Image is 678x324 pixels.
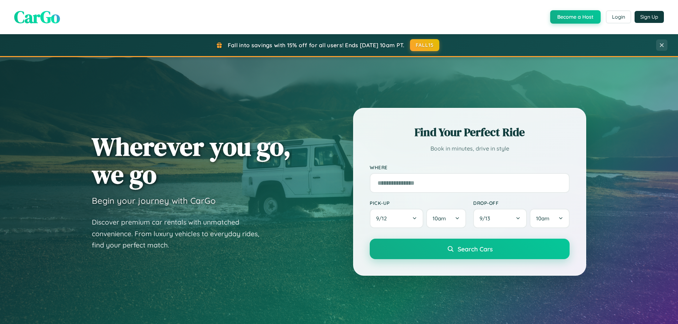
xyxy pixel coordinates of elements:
[536,215,549,222] span: 10am
[606,11,631,23] button: Login
[433,215,446,222] span: 10am
[370,200,466,206] label: Pick-up
[410,39,440,51] button: FALL15
[370,209,423,228] button: 9/12
[370,143,570,154] p: Book in minutes, drive in style
[376,215,390,222] span: 9 / 12
[370,124,570,140] h2: Find Your Perfect Ride
[14,5,60,29] span: CarGo
[458,245,493,253] span: Search Cars
[473,200,570,206] label: Drop-off
[530,209,570,228] button: 10am
[635,11,664,23] button: Sign Up
[92,216,268,251] p: Discover premium car rentals with unmatched convenience. From luxury vehicles to everyday rides, ...
[480,215,494,222] span: 9 / 13
[370,164,570,170] label: Where
[92,195,216,206] h3: Begin your journey with CarGo
[228,42,405,49] span: Fall into savings with 15% off for all users! Ends [DATE] 10am PT.
[370,239,570,259] button: Search Cars
[92,133,291,188] h1: Wherever you go, we go
[426,209,466,228] button: 10am
[473,209,527,228] button: 9/13
[550,10,601,24] button: Become a Host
